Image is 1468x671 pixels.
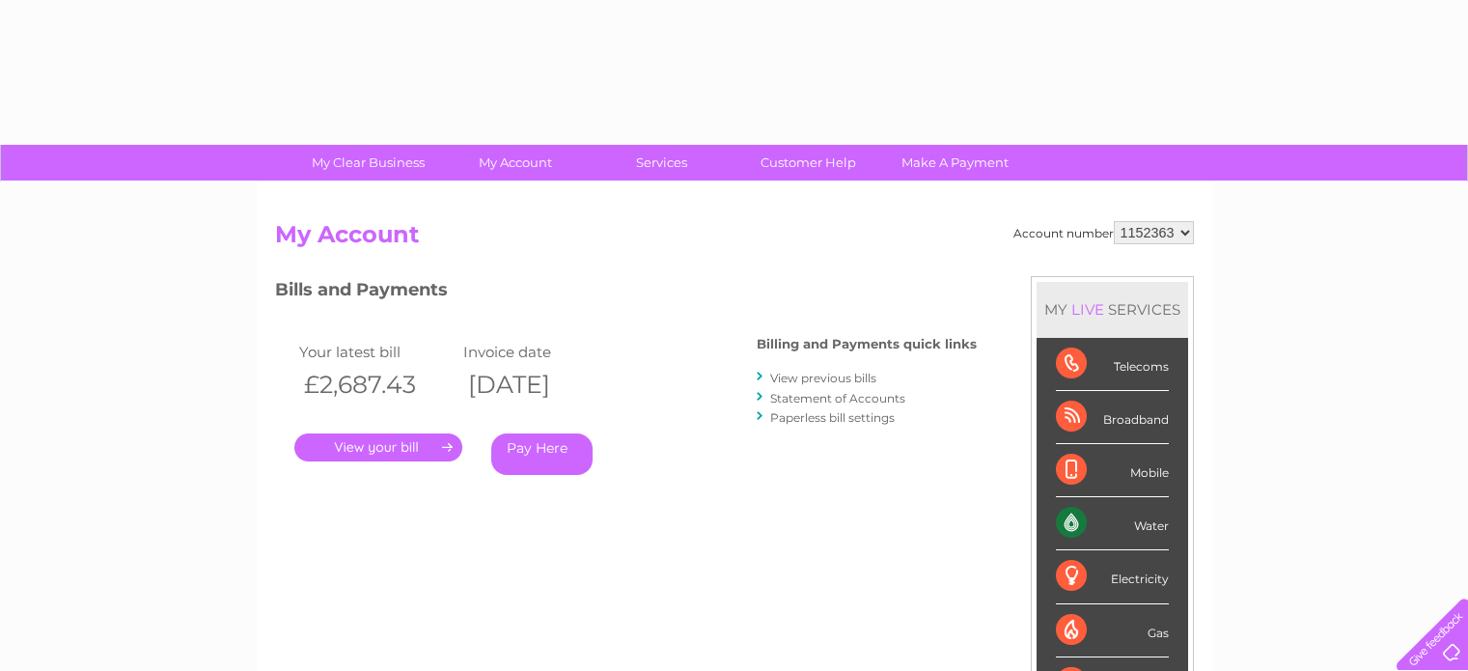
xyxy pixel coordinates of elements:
[458,339,623,365] td: Invoice date
[1056,604,1169,657] div: Gas
[1056,550,1169,603] div: Electricity
[757,337,977,351] h4: Billing and Payments quick links
[275,221,1194,258] h2: My Account
[729,145,888,181] a: Customer Help
[1013,221,1194,244] div: Account number
[1067,300,1108,319] div: LIVE
[1056,391,1169,444] div: Broadband
[275,276,977,310] h3: Bills and Payments
[770,391,905,405] a: Statement of Accounts
[289,145,448,181] a: My Clear Business
[582,145,741,181] a: Services
[1056,497,1169,550] div: Water
[770,410,895,425] a: Paperless bill settings
[294,365,458,405] th: £2,687.43
[875,145,1035,181] a: Make A Payment
[1037,282,1188,337] div: MY SERVICES
[491,433,593,475] a: Pay Here
[1056,338,1169,391] div: Telecoms
[435,145,595,181] a: My Account
[770,371,876,385] a: View previous bills
[294,433,462,461] a: .
[294,339,458,365] td: Your latest bill
[1056,444,1169,497] div: Mobile
[458,365,623,405] th: [DATE]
